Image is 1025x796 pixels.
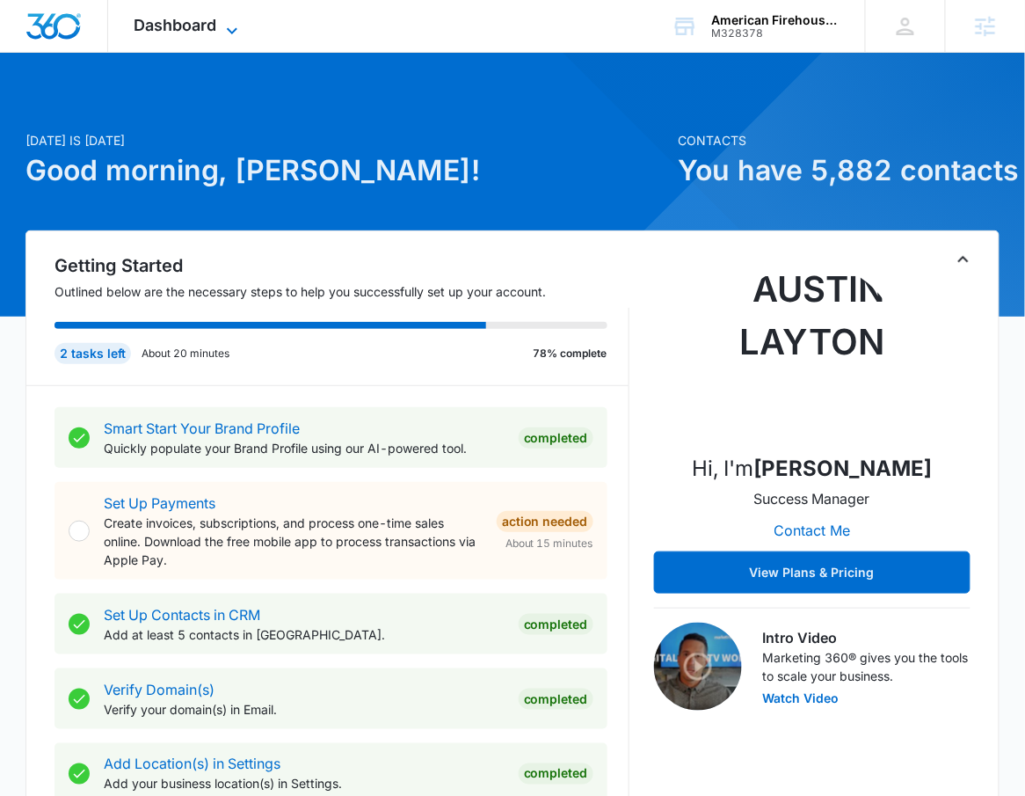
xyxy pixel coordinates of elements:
[497,511,593,532] div: Action Needed
[692,453,932,485] p: Hi, I'm
[104,700,505,719] p: Verify your domain(s) in Email.
[711,27,840,40] div: account id
[753,456,932,481] strong: [PERSON_NAME]
[711,13,840,27] div: account name
[654,623,742,711] img: Intro Video
[534,346,607,361] p: 78% complete
[724,263,900,439] img: Austin Layton
[763,648,970,685] p: Marketing 360® gives you the tools to scale your business.
[25,131,667,150] p: [DATE] is [DATE]
[104,420,300,437] a: Smart Start Your Brand Profile
[55,282,629,301] p: Outlined below are the necessary steps to help you successfully set up your account.
[505,536,593,551] span: About 15 minutes
[756,509,868,551] button: Contact Me
[679,150,1000,192] h1: You have 5,882 contacts
[142,346,229,361] p: About 20 minutes
[953,249,974,270] button: Toggle Collapse
[763,627,970,648] h3: Intro Video
[754,488,870,509] p: Success Manager
[104,606,260,624] a: Set Up Contacts in CRM
[55,343,131,364] div: 2 tasks left
[654,551,970,594] button: View Plans & Pricing
[25,150,667,192] h1: Good morning, [PERSON_NAME]!
[134,16,217,34] span: Dashboard
[104,439,505,457] p: Quickly populate your Brand Profile using our AI-powered tool.
[104,514,483,569] p: Create invoices, subscriptions, and process one-time sales online. Download the free mobile app t...
[519,763,593,785] div: Completed
[104,756,280,773] a: Add Location(s) in Settings
[679,131,1000,150] p: Contacts
[104,494,215,512] a: Set Up Payments
[104,681,214,698] a: Verify Domain(s)
[519,689,593,710] div: Completed
[104,625,505,644] p: Add at least 5 contacts in [GEOGRAPHIC_DATA].
[763,692,840,705] button: Watch Video
[104,775,505,793] p: Add your business location(s) in Settings.
[519,427,593,449] div: Completed
[519,614,593,635] div: Completed
[55,252,629,279] h2: Getting Started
